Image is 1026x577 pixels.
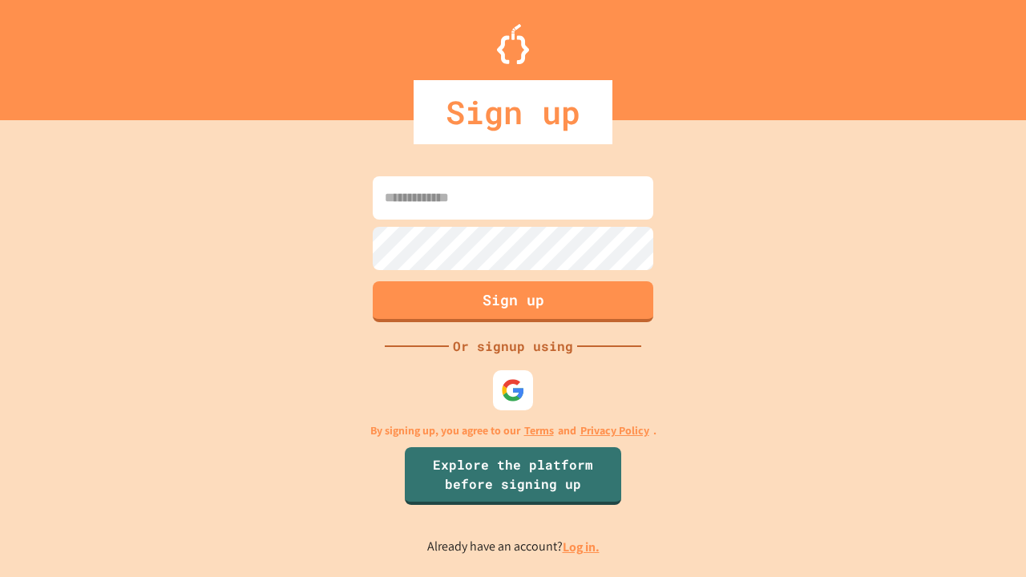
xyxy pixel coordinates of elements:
[370,422,656,439] p: By signing up, you agree to our and .
[524,422,554,439] a: Terms
[414,80,612,144] div: Sign up
[373,281,653,322] button: Sign up
[497,24,529,64] img: Logo.svg
[405,447,621,505] a: Explore the platform before signing up
[427,537,600,557] p: Already have an account?
[580,422,649,439] a: Privacy Policy
[501,378,525,402] img: google-icon.svg
[563,539,600,555] a: Log in.
[449,337,577,356] div: Or signup using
